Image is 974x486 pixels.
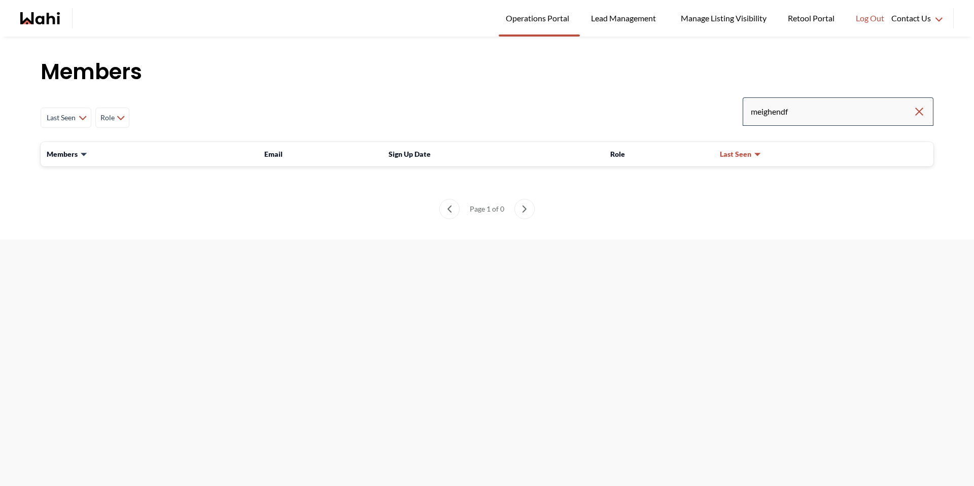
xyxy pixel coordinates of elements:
button: next page [514,199,535,219]
button: Last Seen [720,149,761,159]
button: previous page [439,199,460,219]
button: Clear search [913,102,925,121]
span: Email [264,150,283,158]
nav: Members List pagination [41,199,933,219]
span: Operations Portal [506,12,573,25]
span: Sign Up Date [389,150,431,158]
span: Retool Portal [788,12,838,25]
span: Role [610,150,625,158]
button: Members [47,149,88,159]
span: Members [47,149,78,159]
div: Page 1 of 0 [466,199,508,219]
a: Wahi homepage [20,12,60,24]
span: Log Out [856,12,884,25]
span: Last Seen [720,149,751,159]
span: Role [100,109,115,127]
input: Search input [751,102,913,121]
span: Last Seen [45,109,77,127]
h1: Members [41,57,933,87]
span: Manage Listing Visibility [678,12,770,25]
span: Lead Management [591,12,659,25]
